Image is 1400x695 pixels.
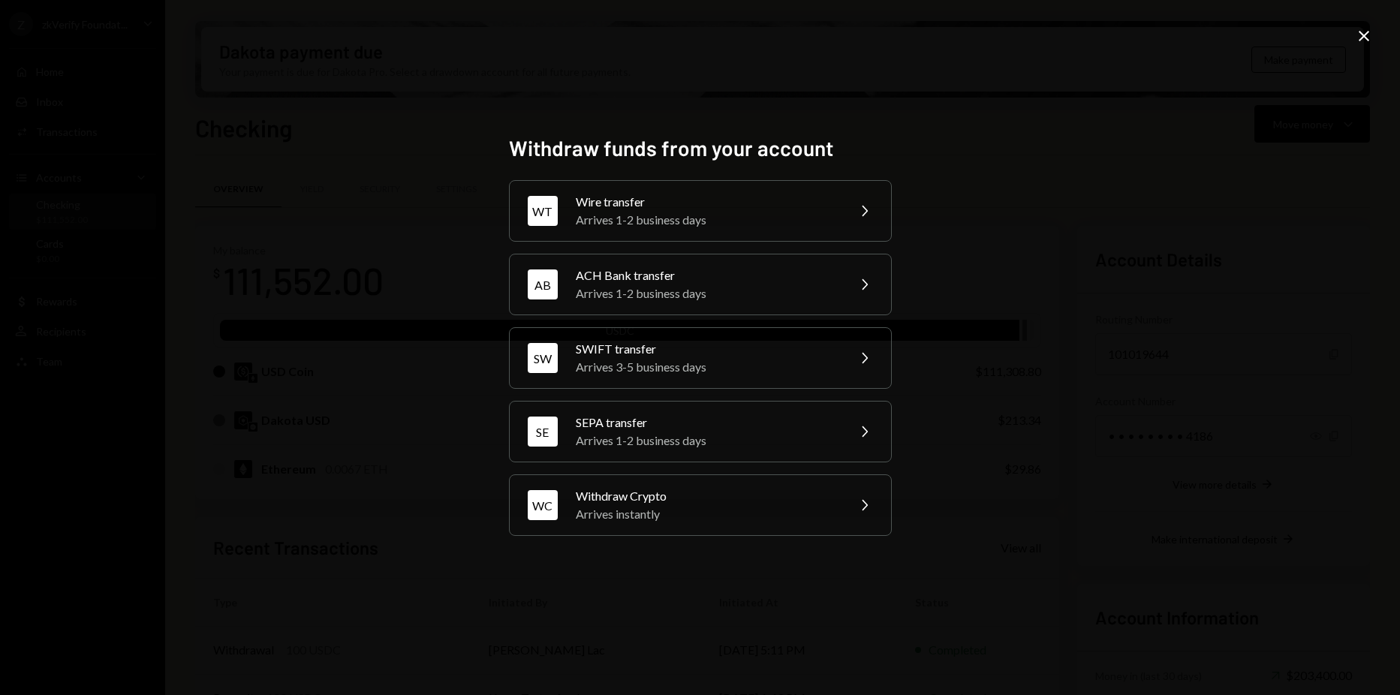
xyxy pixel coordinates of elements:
div: SWIFT transfer [576,340,837,358]
div: Arrives 1-2 business days [576,284,837,302]
div: Arrives 1-2 business days [576,211,837,229]
div: SEPA transfer [576,414,837,432]
div: SW [528,343,558,373]
button: ABACH Bank transferArrives 1-2 business days [509,254,892,315]
div: WC [528,490,558,520]
div: ACH Bank transfer [576,266,837,284]
button: SESEPA transferArrives 1-2 business days [509,401,892,462]
button: SWSWIFT transferArrives 3-5 business days [509,327,892,389]
div: Arrives 3-5 business days [576,358,837,376]
button: WCWithdraw CryptoArrives instantly [509,474,892,536]
div: Wire transfer [576,193,837,211]
div: WT [528,196,558,226]
button: WTWire transferArrives 1-2 business days [509,180,892,242]
div: AB [528,269,558,299]
div: SE [528,417,558,447]
h2: Withdraw funds from your account [509,134,892,163]
div: Arrives 1-2 business days [576,432,837,450]
div: Withdraw Crypto [576,487,837,505]
div: Arrives instantly [576,505,837,523]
